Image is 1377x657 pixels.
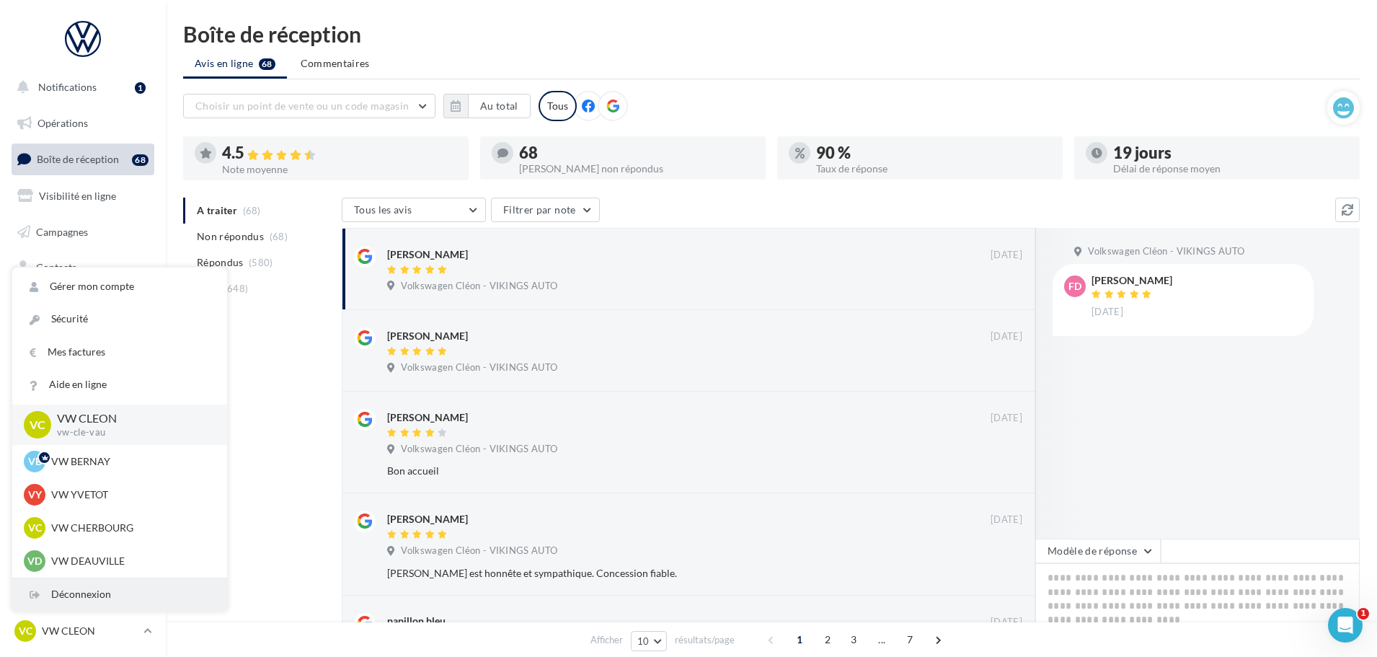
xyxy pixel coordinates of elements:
[183,94,435,118] button: Choisir un point de vente ou un code magasin
[195,100,409,112] span: Choisir un point de vente ou un code magasin
[519,145,754,161] div: 68
[42,624,138,638] p: VW CLEON
[9,288,157,319] a: Médiathèque
[57,410,204,427] p: VW CLEON
[249,257,273,268] span: (580)
[1092,306,1123,319] span: [DATE]
[51,521,210,535] p: VW CHERBOURG
[9,252,157,283] a: Contacts
[135,82,146,94] div: 1
[9,408,157,451] a: Campagnes DataOnDemand
[991,616,1022,629] span: [DATE]
[387,512,468,526] div: [PERSON_NAME]
[401,443,557,456] span: Volkswagen Cléon - VIKINGS AUTO
[816,145,1051,161] div: 90 %
[401,361,557,374] span: Volkswagen Cléon - VIKINGS AUTO
[1035,539,1161,563] button: Modèle de réponse
[270,231,288,242] span: (68)
[197,229,264,244] span: Non répondus
[12,578,227,611] div: Déconnexion
[991,330,1022,343] span: [DATE]
[12,617,154,645] a: VC VW CLEON
[1088,245,1244,258] span: Volkswagen Cléon - VIKINGS AUTO
[842,628,865,651] span: 3
[387,614,446,628] div: papillon bleu
[1113,164,1348,174] div: Délai de réponse moyen
[443,94,531,118] button: Au total
[354,203,412,216] span: Tous les avis
[468,94,531,118] button: Au total
[788,628,811,651] span: 1
[816,628,839,651] span: 2
[301,56,370,71] span: Commentaires
[1068,279,1081,294] span: Fd
[991,513,1022,526] span: [DATE]
[387,464,929,478] div: Bon accueil
[183,23,1360,45] div: Boîte de réception
[9,144,157,175] a: Boîte de réception68
[57,426,204,439] p: vw-cle-vau
[9,72,151,102] button: Notifications 1
[12,336,227,369] a: Mes factures
[637,635,650,647] span: 10
[1358,608,1369,619] span: 1
[898,628,921,651] span: 7
[38,81,97,93] span: Notifications
[9,108,157,138] a: Opérations
[491,198,600,222] button: Filtrer par note
[590,633,623,647] span: Afficher
[401,280,557,293] span: Volkswagen Cléon - VIKINGS AUTO
[9,325,157,355] a: Calendrier
[51,454,210,469] p: VW BERNAY
[12,270,227,303] a: Gérer mon compte
[12,303,227,335] a: Sécurité
[387,410,468,425] div: [PERSON_NAME]
[30,416,45,433] span: VC
[222,164,457,175] div: Note moyenne
[51,488,210,502] p: VW YVETOT
[991,249,1022,262] span: [DATE]
[224,283,249,294] span: (648)
[519,164,754,174] div: [PERSON_NAME] non répondus
[631,631,668,651] button: 10
[197,255,244,270] span: Répondus
[36,261,76,273] span: Contacts
[51,554,210,568] p: VW DEAUVILLE
[539,91,577,121] div: Tous
[19,624,32,638] span: VC
[401,544,557,557] span: Volkswagen Cléon - VIKINGS AUTO
[387,329,468,343] div: [PERSON_NAME]
[675,633,735,647] span: résultats/page
[1328,608,1363,643] iframe: Intercom live chat
[222,145,457,162] div: 4.5
[28,521,42,535] span: VC
[9,181,157,211] a: Visibilité en ligne
[816,164,1051,174] div: Taux de réponse
[387,566,929,581] div: [PERSON_NAME] est honnête et sympathique. Concession fiable.
[132,154,149,166] div: 68
[1113,145,1348,161] div: 19 jours
[1092,275,1172,286] div: [PERSON_NAME]
[9,360,157,402] a: PLV et print personnalisable
[12,369,227,401] a: Aide en ligne
[342,198,486,222] button: Tous les avis
[9,217,157,247] a: Campagnes
[37,117,88,129] span: Opérations
[870,628,893,651] span: ...
[37,153,119,165] span: Boîte de réception
[36,225,88,237] span: Campagnes
[27,554,42,568] span: VD
[991,412,1022,425] span: [DATE]
[387,247,468,262] div: [PERSON_NAME]
[28,488,42,502] span: VY
[39,190,116,202] span: Visibilité en ligne
[28,454,42,469] span: VB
